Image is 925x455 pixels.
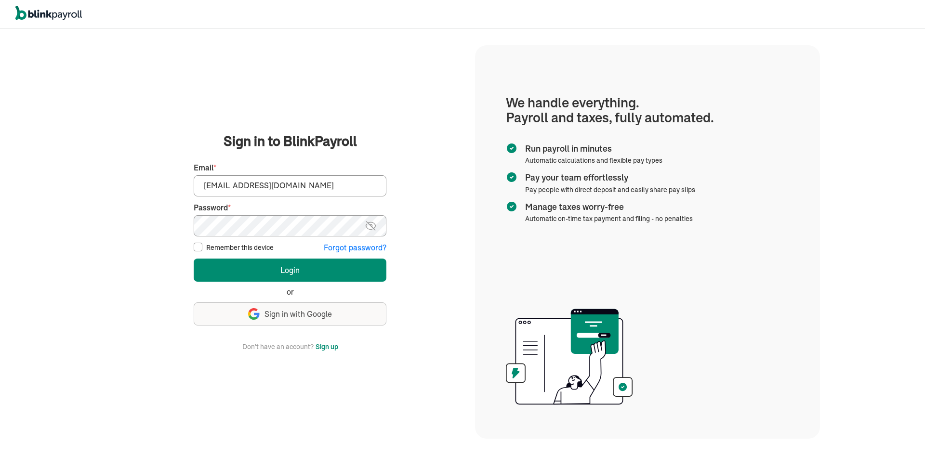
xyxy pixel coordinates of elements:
h1: We handle everything. Payroll and taxes, fully automated. [506,95,789,125]
button: Login [194,259,386,282]
button: Forgot password? [324,242,386,253]
img: eye [365,220,377,232]
span: Manage taxes worry-free [525,201,689,213]
img: checkmark [506,201,517,212]
button: Sign in with Google [194,302,386,325]
img: logo [15,6,82,20]
img: checkmark [506,171,517,183]
span: Don't have an account? [242,341,314,352]
span: Automatic on-time tax payment and filing - no penalties [525,214,693,223]
img: checkmark [506,143,517,154]
span: Automatic calculations and flexible pay types [525,156,662,165]
span: or [287,286,294,298]
span: Pay your team effortlessly [525,171,691,184]
img: google [248,308,260,320]
span: Sign in with Google [264,309,332,320]
img: illustration [506,306,633,408]
span: Pay people with direct deposit and easily share pay slips [525,185,695,194]
label: Remember this device [206,243,274,252]
span: Sign in to BlinkPayroll [224,131,357,151]
button: Sign up [316,341,338,352]
iframe: Chat Widget [765,351,925,455]
label: Password [194,202,386,213]
span: Run payroll in minutes [525,143,659,155]
input: Your email address [194,175,386,196]
label: Email [194,162,386,173]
